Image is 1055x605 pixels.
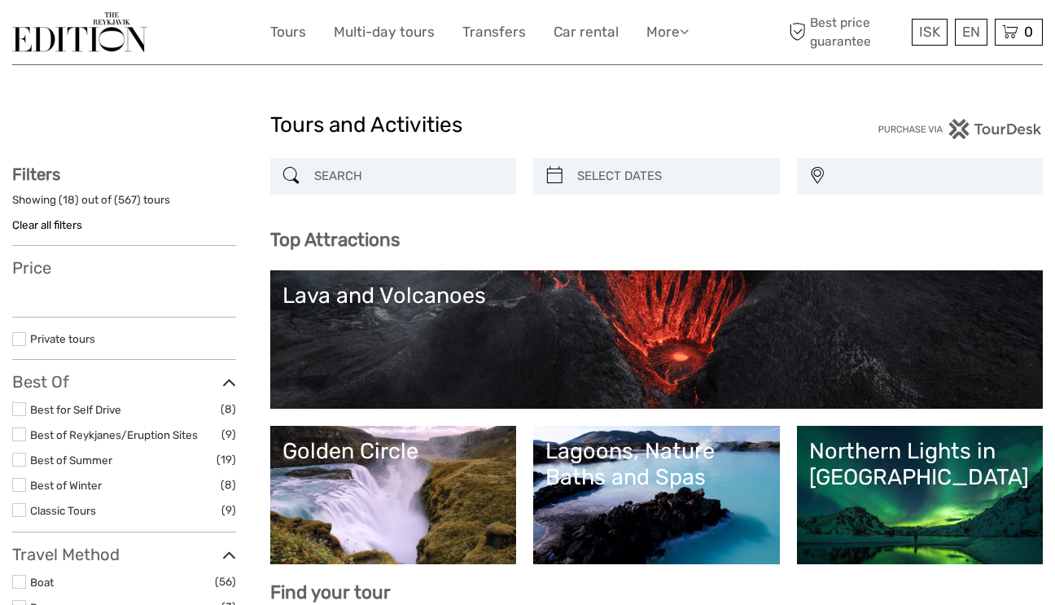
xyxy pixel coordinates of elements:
[12,12,147,52] img: The Reykjavík Edition
[12,545,236,564] h3: Travel Method
[282,283,1031,397] a: Lava and Volcanoes
[282,438,505,464] div: Golden Circle
[282,283,1031,309] div: Lava and Volcanoes
[221,476,236,494] span: (8)
[1022,24,1035,40] span: 0
[12,192,236,217] div: Showing ( ) out of ( ) tours
[282,438,505,552] a: Golden Circle
[919,24,940,40] span: ISK
[545,438,768,491] div: Lagoons, Nature Baths and Spas
[30,479,102,492] a: Best of Winter
[545,438,768,552] a: Lagoons, Nature Baths and Spas
[334,20,435,44] a: Multi-day tours
[30,403,121,416] a: Best for Self Drive
[12,164,60,184] strong: Filters
[462,20,526,44] a: Transfers
[955,19,987,46] div: EN
[221,400,236,419] span: (8)
[30,454,112,467] a: Best of Summer
[308,162,509,191] input: SEARCH
[63,192,75,208] label: 18
[878,119,1043,139] img: PurchaseViaTourDesk.png
[30,332,95,345] a: Private tours
[809,438,1031,552] a: Northern Lights in [GEOGRAPHIC_DATA]
[30,504,96,517] a: Classic Tours
[270,112,786,138] h1: Tours and Activities
[221,425,236,444] span: (9)
[118,192,137,208] label: 567
[12,218,82,231] a: Clear all filters
[270,581,391,603] b: Find your tour
[809,438,1031,491] div: Northern Lights in [GEOGRAPHIC_DATA]
[221,501,236,520] span: (9)
[646,20,689,44] a: More
[215,572,236,591] span: (56)
[30,576,54,589] a: Boat
[270,20,306,44] a: Tours
[554,20,619,44] a: Car rental
[12,372,236,392] h3: Best Of
[571,162,772,191] input: SELECT DATES
[270,229,400,251] b: Top Attractions
[217,450,236,469] span: (19)
[30,428,198,441] a: Best of Reykjanes/Eruption Sites
[12,258,236,278] h3: Price
[786,14,908,50] span: Best price guarantee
